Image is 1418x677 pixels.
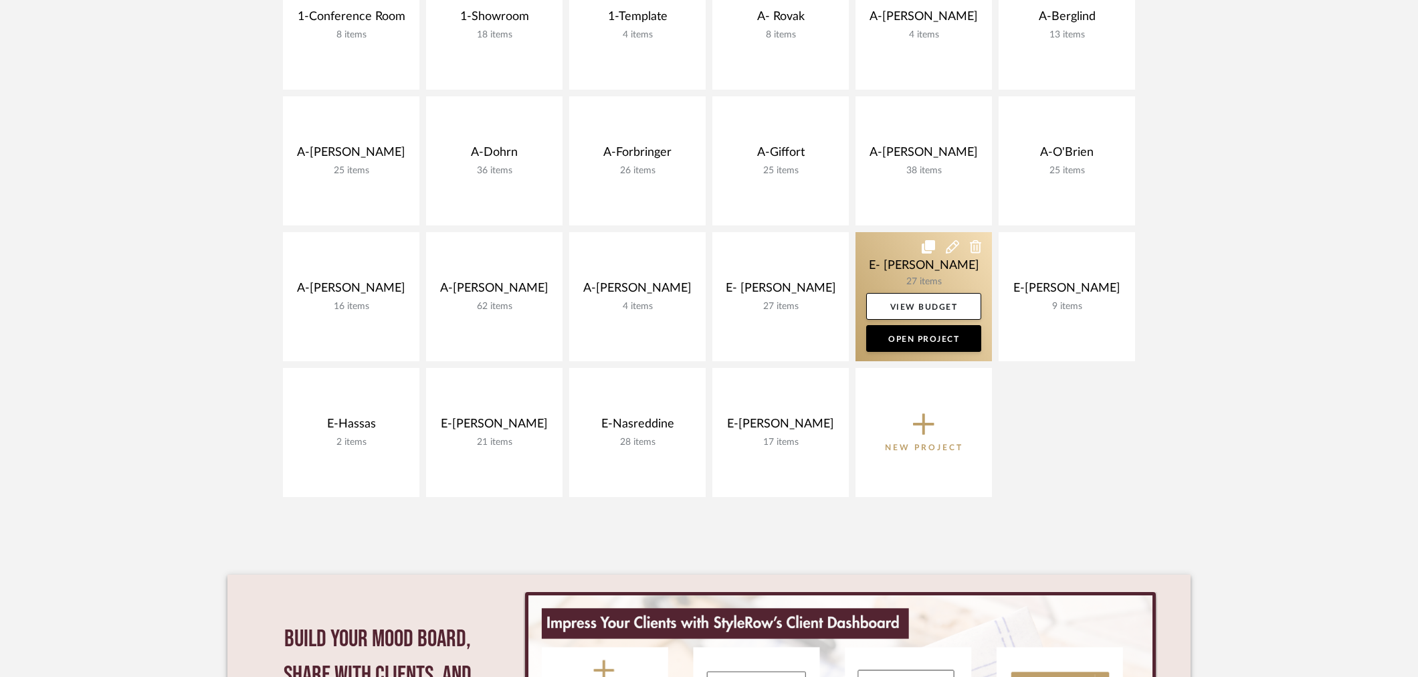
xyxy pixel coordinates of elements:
div: A-[PERSON_NAME] [437,281,552,301]
div: 4 items [866,29,981,41]
a: Open Project [866,325,981,352]
button: New Project [855,368,992,497]
div: 1-Template [580,9,695,29]
div: 8 items [723,29,838,41]
div: 4 items [580,29,695,41]
div: E-[PERSON_NAME] [437,417,552,437]
div: A-Dohrn [437,145,552,165]
div: A-Giffort [723,145,838,165]
div: A-Berglind [1009,9,1124,29]
div: A- Rovak [723,9,838,29]
div: 36 items [437,165,552,177]
div: A-[PERSON_NAME] [294,281,409,301]
div: 18 items [437,29,552,41]
div: E-Hassas [294,417,409,437]
div: 17 items [723,437,838,448]
div: A-[PERSON_NAME] [866,9,981,29]
div: 1-Conference Room [294,9,409,29]
div: E- [PERSON_NAME] [723,281,838,301]
div: 2 items [294,437,409,448]
div: 16 items [294,301,409,312]
div: 8 items [294,29,409,41]
div: 1-Showroom [437,9,552,29]
div: 25 items [1009,165,1124,177]
a: View Budget [866,293,981,320]
div: 9 items [1009,301,1124,312]
p: New Project [885,441,963,454]
div: 25 items [294,165,409,177]
div: A-[PERSON_NAME] [294,145,409,165]
div: E-[PERSON_NAME] [723,417,838,437]
div: 62 items [437,301,552,312]
div: 38 items [866,165,981,177]
div: 25 items [723,165,838,177]
div: 27 items [723,301,838,312]
div: 21 items [437,437,552,448]
div: E-[PERSON_NAME] [1009,281,1124,301]
div: A-[PERSON_NAME] [580,281,695,301]
div: 26 items [580,165,695,177]
div: A-O'Brien [1009,145,1124,165]
div: 28 items [580,437,695,448]
div: 4 items [580,301,695,312]
div: A-Forbringer [580,145,695,165]
div: E-Nasreddine [580,417,695,437]
div: A-[PERSON_NAME] [866,145,981,165]
div: 13 items [1009,29,1124,41]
